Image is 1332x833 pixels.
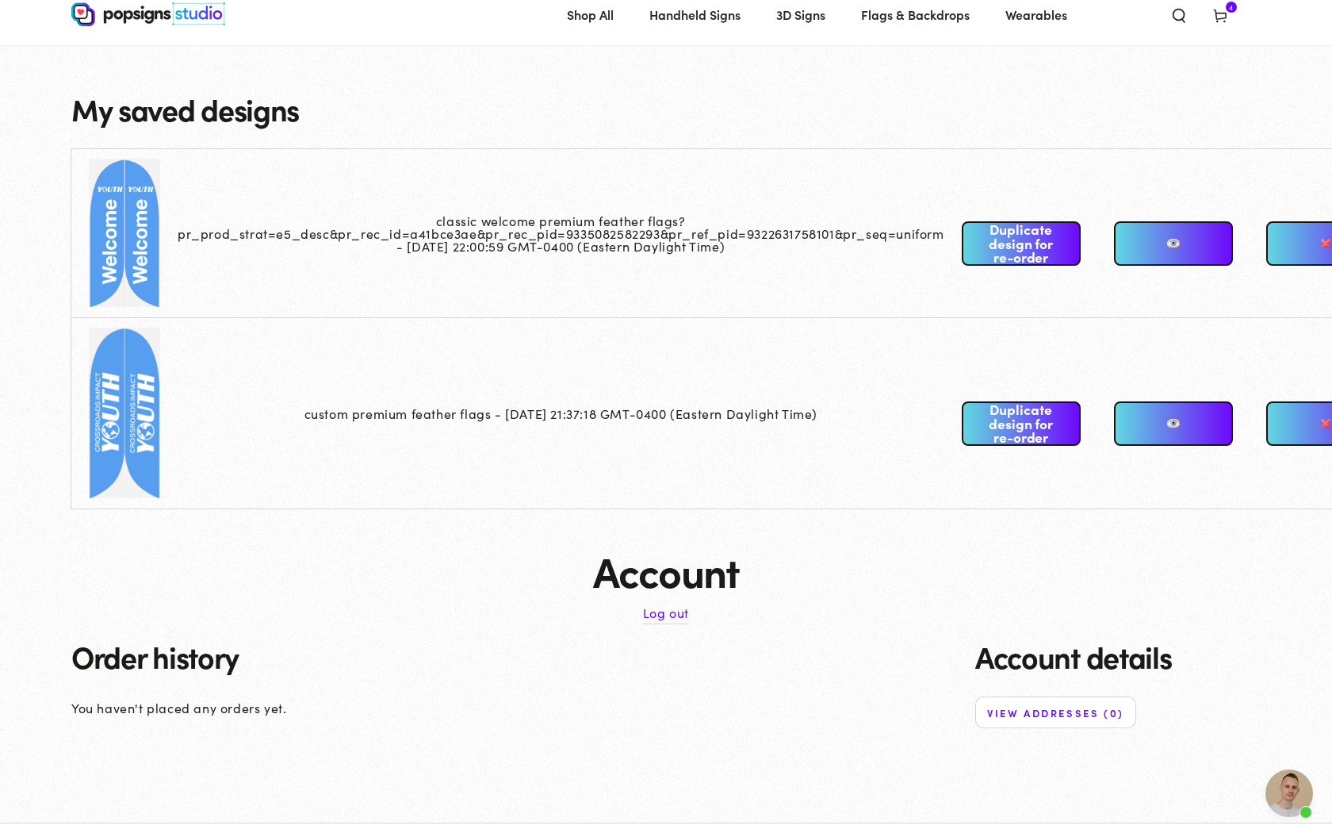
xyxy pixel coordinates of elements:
[776,3,825,26] span: 3D Signs
[1265,770,1313,817] a: Open chat
[649,3,741,26] span: Handheld Signs
[178,318,962,509] td: Modified Tue Aug 12 2025 21:37:18 GMT-0400 (Eastern Daylight Time)
[1005,3,1067,26] span: Wearables
[71,697,951,720] p: You haven't placed any orders yet.
[975,640,1261,673] h2: Account details
[71,548,1261,593] h1: Account
[71,640,951,673] h2: Order history
[975,697,1136,728] a: View addresses (0)
[178,149,962,318] td: Modified Tue Aug 12 2025 22:00:59 GMT-0400 (Eastern Daylight Time)
[643,601,689,624] a: Log out
[861,3,970,26] span: Flags & Backdrops
[71,93,1261,125] h2: My saved designs
[71,2,225,26] img: Popsigns Studio
[567,3,614,26] span: Shop All
[1229,2,1234,13] span: 4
